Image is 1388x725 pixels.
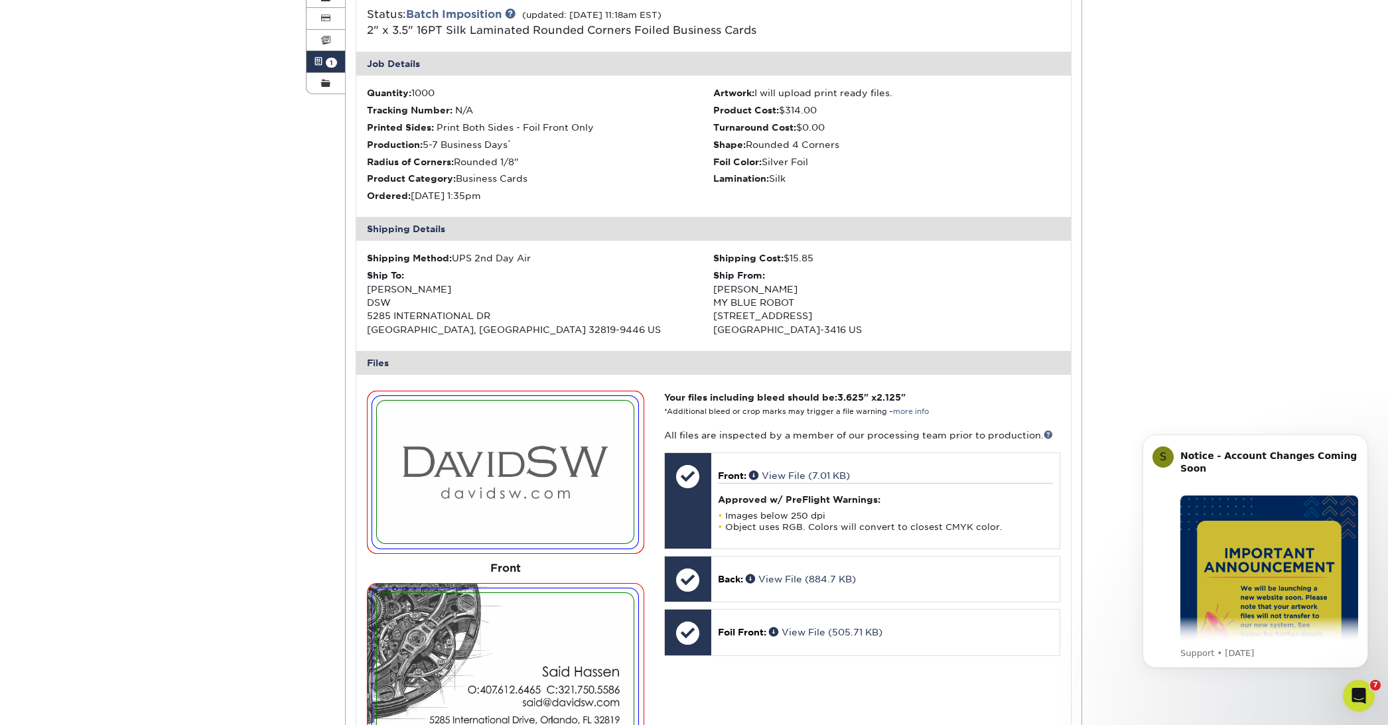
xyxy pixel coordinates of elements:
a: View File (7.01 KB) [749,470,850,481]
span: N/A [455,105,473,115]
div: $15.85 [713,251,1060,265]
span: 7 [1370,680,1381,691]
small: *Additional bleed or crop marks may trigger a file warning – [664,407,929,416]
strong: Lamination: [713,173,769,184]
li: Silver Foil [713,155,1060,168]
li: Business Cards [367,172,714,185]
iframe: Intercom live chat [1343,680,1375,712]
a: 2" x 3.5" 16PT Silk Laminated Rounded Corners Foiled Business Cards [367,24,756,36]
li: I will upload print ready files. [713,86,1060,99]
span: Foil Front: [718,627,766,637]
small: (updated: [DATE] 11:18am EST) [522,10,661,20]
strong: Radius of Corners: [367,157,454,167]
div: Files [356,351,1072,375]
a: 1 [307,51,345,72]
strong: Ordered: [367,190,411,201]
li: Images below 250 dpi [718,510,1053,521]
p: All files are inspected by a member of our processing team prior to production. [664,428,1060,442]
span: Front: [718,470,746,481]
span: 3.625 [837,392,864,403]
iframe: Google Customer Reviews [3,685,113,720]
li: $0.00 [713,121,1060,134]
a: Batch Imposition [406,8,502,21]
strong: Shipping Cost: [713,253,784,263]
strong: Ship From: [713,270,765,281]
li: Rounded 4 Corners [713,138,1060,151]
iframe: Intercom notifications message [1123,415,1388,689]
div: UPS 2nd Day Air [367,251,714,265]
span: 1 [326,58,337,68]
span: 2.125 [876,392,901,403]
strong: Ship To: [367,270,404,281]
strong: Foil Color: [713,157,762,167]
h4: Approved w/ PreFlight Warnings: [718,494,1053,505]
div: Shipping Details [356,217,1072,241]
li: Object uses RGB. Colors will convert to closest CMYK color. [718,521,1053,533]
span: Print Both Sides - Foil Front Only [437,122,594,133]
strong: Product Category: [367,173,456,184]
div: [PERSON_NAME] DSW 5285 INTERNATIONAL DR [GEOGRAPHIC_DATA], [GEOGRAPHIC_DATA] 32819-9446 US [367,269,714,336]
strong: Product Cost: [713,105,779,115]
li: [DATE] 1:35pm [367,189,714,202]
span: Back: [718,574,743,584]
strong: Artwork: [713,88,754,98]
a: more info [893,407,929,416]
strong: Production: [367,139,423,150]
strong: Printed Sides: [367,122,434,133]
div: Front [367,554,644,583]
strong: Tracking Number: [367,105,452,115]
li: 1000 [367,86,714,99]
strong: Turnaround Cost: [713,122,796,133]
div: Job Details [356,52,1072,76]
strong: Shape: [713,139,746,150]
li: 5-7 Business Days [367,138,714,151]
strong: Your files including bleed should be: " x " [664,392,906,403]
strong: Shipping Method: [367,253,452,263]
li: $314.00 [713,103,1060,117]
li: Silk [713,172,1060,185]
li: Rounded 1/8" [367,155,714,168]
a: View File (505.71 KB) [769,627,882,637]
div: Status: [357,7,833,38]
a: View File (884.7 KB) [746,574,856,584]
div: [PERSON_NAME] MY BLUE ROBOT [STREET_ADDRESS] [GEOGRAPHIC_DATA]-3416 US [713,269,1060,336]
strong: Quantity: [367,88,411,98]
